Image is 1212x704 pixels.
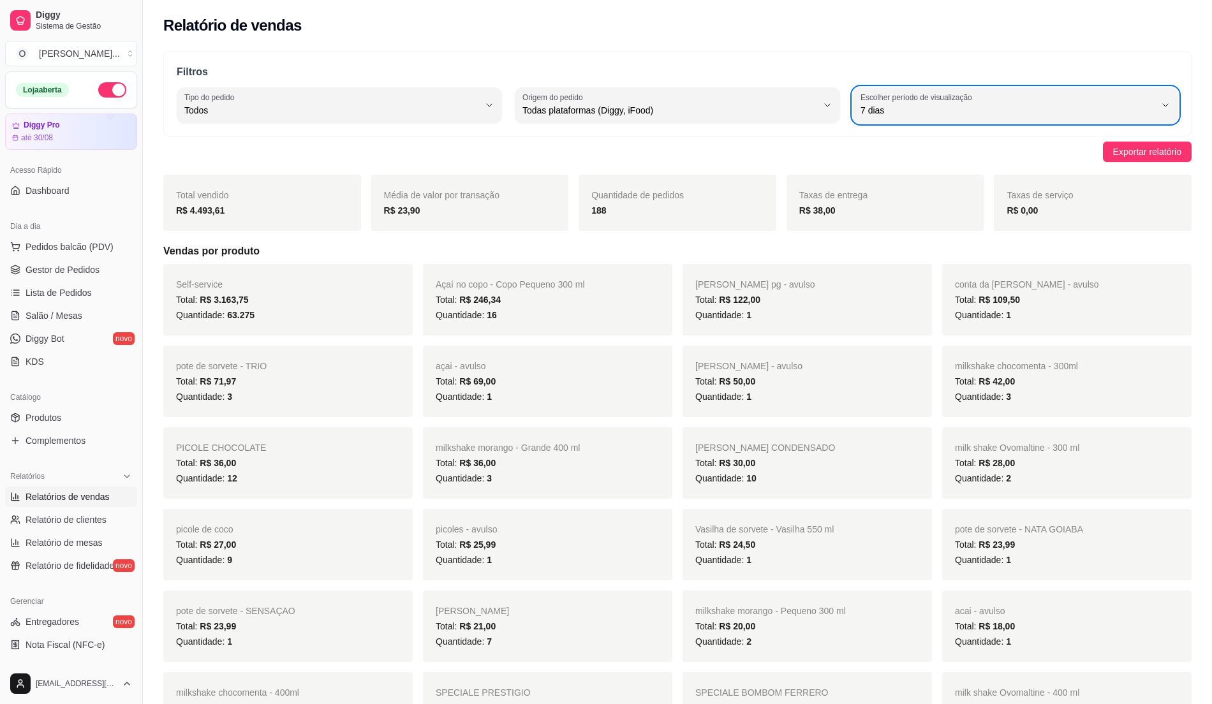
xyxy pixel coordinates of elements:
a: Nota Fiscal (NFC-e) [5,634,137,655]
span: Relatório de clientes [26,513,107,526]
span: Total: [436,458,496,468]
span: Total: [176,295,249,305]
span: Quantidade: [695,392,751,402]
span: Quantidade: [955,310,1011,320]
span: 12 [227,473,237,483]
span: R$ 28,00 [979,458,1015,468]
span: R$ 50,00 [719,376,755,386]
span: 1 [1006,310,1011,320]
span: 1 [227,636,232,647]
span: Quantidade: [695,555,751,565]
a: Dashboard [5,180,137,201]
span: Total: [955,539,1015,550]
span: R$ 69,00 [459,376,496,386]
span: Quantidade: [436,555,492,565]
span: Total: [955,295,1020,305]
div: Acesso Rápido [5,160,137,180]
span: 1 [746,555,751,565]
span: pote de sorvete - SENSAÇAO [176,606,295,616]
span: 7 [487,636,492,647]
label: Escolher período de visualização [861,92,976,103]
span: Entregadores [26,615,79,628]
span: conta da [PERSON_NAME] - avulso [955,279,1099,290]
span: pote de sorvete - NATA GOIABA [955,524,1083,534]
span: 1 [1006,636,1011,647]
span: [PERSON_NAME] pg - avulso [695,279,815,290]
span: milk shake Ovomaltine - 400 ml [955,687,1079,698]
span: Total: [436,621,496,631]
a: Entregadoresnovo [5,612,137,632]
div: Loja aberta [16,83,69,97]
span: Total: [955,376,1015,386]
span: 63.275 [227,310,255,320]
span: Relatório de fidelidade [26,559,114,572]
span: milk shake Ovomaltine - 300 ml [955,443,1079,453]
span: açai - avulso [436,361,486,371]
span: 9 [227,555,232,565]
span: Quantidade: [955,473,1011,483]
span: R$ 42,00 [979,376,1015,386]
a: Relatório de clientes [5,510,137,530]
label: Origem do pedido [522,92,587,103]
span: Exportar relatório [1113,145,1181,159]
span: Dashboard [26,184,70,197]
span: R$ 36,00 [459,458,496,468]
span: 1 [487,555,492,565]
span: Quantidade de pedidos [591,190,684,200]
span: milkshake chocomenta - 400ml [176,687,299,698]
span: Quantidade: [176,473,237,483]
span: R$ 71,97 [200,376,236,386]
button: Tipo do pedidoTodos [177,87,502,123]
span: Total: [955,458,1015,468]
span: R$ 246,34 [459,295,501,305]
span: Quantidade: [436,473,492,483]
button: Pedidos balcão (PDV) [5,237,137,257]
span: Nota Fiscal (NFC-e) [26,638,105,651]
span: Taxas de serviço [1007,190,1073,200]
span: milkshake morango - Grande 400 ml [436,443,580,453]
span: Diggy Bot [26,332,64,345]
span: SPECIALE PRESTIGIO [436,687,531,698]
span: [PERSON_NAME] - avulso [695,361,802,371]
a: Complementos [5,430,137,451]
span: picoles - avulso [436,524,498,534]
a: Produtos [5,407,137,428]
div: Gerenciar [5,591,137,612]
span: Total: [436,539,496,550]
span: [EMAIL_ADDRESS][DOMAIN_NAME] [36,678,117,689]
a: Gestor de Pedidos [5,260,137,280]
a: Relatórios de vendas [5,487,137,507]
span: 3 [227,392,232,402]
span: Taxas de entrega [799,190,868,200]
span: Total: [176,621,236,631]
span: Salão / Mesas [26,309,82,322]
span: Vasilha de sorvete - Vasilha 550 ml [695,524,834,534]
button: Escolher período de visualização7 dias [853,87,1178,123]
span: Quantidade: [176,310,255,320]
span: Açaí no copo - Copo Pequeno 300 ml [436,279,585,290]
span: 1 [1006,555,1011,565]
a: Diggy Botnovo [5,328,137,349]
span: Todas plataformas (Diggy, iFood) [522,104,817,117]
p: Filtros [177,64,1178,80]
span: Total: [695,376,755,386]
span: R$ 109,50 [979,295,1020,305]
span: Total: [176,539,236,550]
span: R$ 24,50 [719,539,755,550]
span: Quantidade: [436,310,497,320]
span: 2 [1006,473,1011,483]
button: [EMAIL_ADDRESS][DOMAIN_NAME] [5,668,137,699]
div: Dia a dia [5,216,137,237]
span: Total: [176,376,236,386]
span: Quantidade: [176,555,232,565]
span: Quantidade: [436,636,492,647]
span: Pedidos balcão (PDV) [26,240,114,253]
h5: Vendas por produto [163,244,1192,259]
span: Total: [695,458,755,468]
div: [PERSON_NAME] ... [39,47,120,60]
span: Total: [436,376,496,386]
button: Select a team [5,41,137,66]
span: R$ 25,99 [459,539,496,550]
span: Quantidade: [695,473,757,483]
a: Controle de caixa [5,657,137,678]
